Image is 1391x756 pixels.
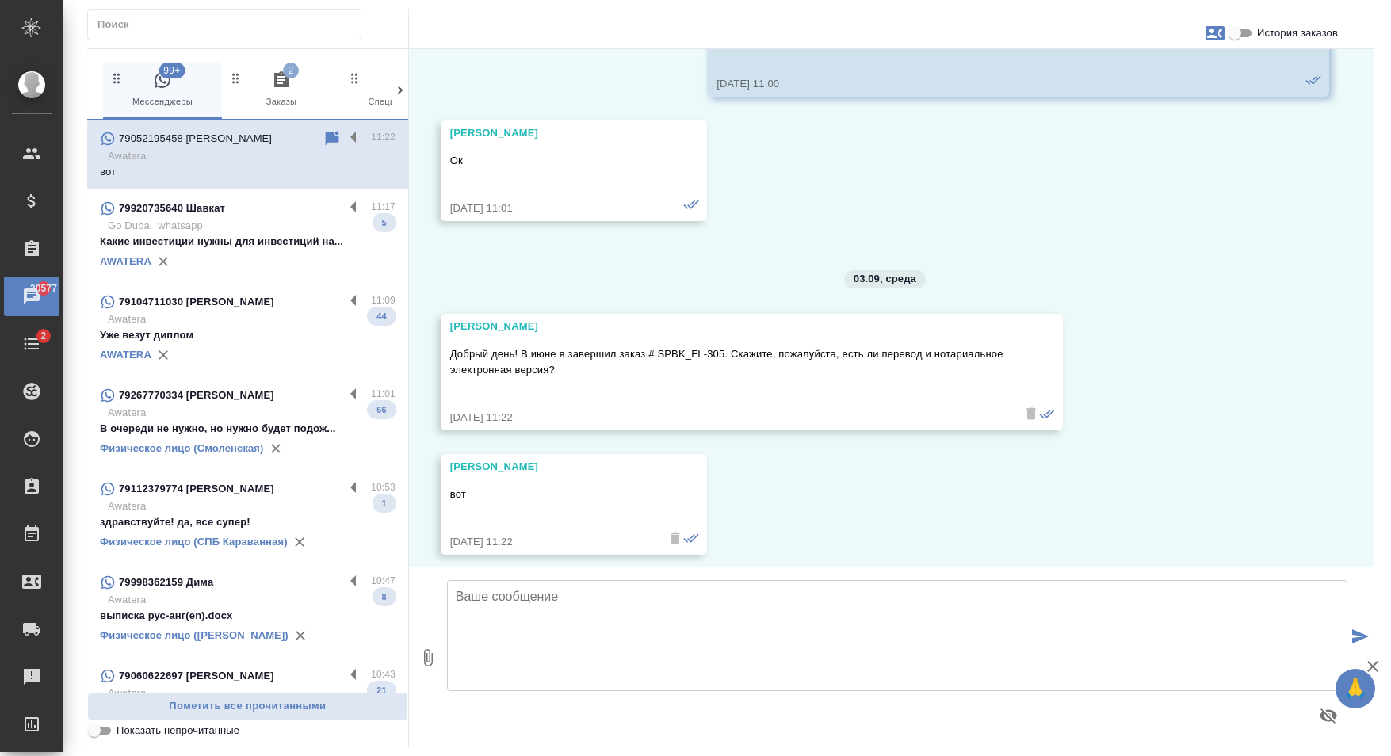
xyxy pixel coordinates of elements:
p: Awatera [108,498,396,514]
p: выписка рус-анг(en).docx [100,608,396,624]
p: Awatera [108,148,396,164]
div: 79267770334 [PERSON_NAME]11:01AwateraВ очереди не нужно, но нужно будет подож...66Физическое лицо... [87,376,408,470]
button: Заявки [1196,14,1234,52]
p: Awatera [108,311,396,327]
a: 20577 [4,277,59,316]
svg: Зажми и перетащи, чтобы поменять порядок вкладок [228,71,243,86]
p: Go Dubai_whatsapp [108,218,396,234]
p: 11:22 [371,129,396,145]
span: 1 [373,495,396,511]
p: Уже везут диплом [100,327,396,343]
p: здравствуйте! да, все супер! [100,514,396,530]
svg: Зажми и перетащи, чтобы поменять порядок вкладок [347,71,362,86]
div: 79998362159 Дима10:47Awateraвыписка рус-анг(en).docx8Физическое лицо ([PERSON_NAME]) [87,563,408,657]
p: 11:01 [371,386,396,402]
a: 2 [4,324,59,364]
div: 79104711030 [PERSON_NAME]11:09AwateraУже везут диплом44AWATERA [87,283,408,376]
p: 10:53 [371,479,396,495]
button: Удалить привязку [151,250,175,273]
a: Физическое лицо ([PERSON_NAME]) [100,629,289,641]
span: Мессенджеры [109,71,216,109]
p: Добрый день! В июне я завершил заказ # SPBK_FL-305. Скажите, пожалуйста, есть ли перевод и нотари... [450,346,1007,378]
a: Физическое лицо (Смоленская) [100,442,264,454]
p: 11:17 [371,199,396,215]
a: Физическое лицо (СПБ Караванная) [100,536,288,548]
div: [PERSON_NAME] [450,319,1007,334]
span: 5 [373,215,396,231]
span: 99+ [159,63,185,78]
p: 10:43 [371,666,396,682]
button: Пометить все прочитанными [87,693,408,720]
div: 79052195458 [PERSON_NAME]11:22Awateraвот [87,120,408,189]
span: 2 [283,63,299,78]
p: Awatera [108,685,396,701]
a: AWATERA [100,255,151,267]
p: 79998362159 Дима [119,575,213,590]
button: Удалить привязку [151,343,175,367]
p: вот [100,164,396,180]
span: 66 [367,402,396,418]
p: 79052195458 [PERSON_NAME] [119,131,272,147]
div: 79920735640 Шавкат11:17Go Dubai_whatsappКакие инвестиции нужны для инвестиций на...5AWATERA [87,189,408,283]
svg: Зажми и перетащи, чтобы поменять порядок вкладок [109,71,124,86]
div: 79112379774 [PERSON_NAME]10:53Awateraздравствуйте! да, все супер!1Физическое лицо (СПБ Караванная) [87,470,408,563]
div: [PERSON_NAME] [450,459,652,475]
p: 79920735640 Шавкат [119,200,225,216]
p: 79060622697 [PERSON_NAME] [119,668,274,684]
p: Ок [450,153,652,169]
div: [DATE] 11:22 [450,410,1007,426]
p: Awatera [108,592,396,608]
span: 21 [367,682,396,698]
span: Заказы [228,71,334,109]
div: [DATE] 11:01 [450,200,652,216]
p: 11:09 [371,292,396,308]
p: 10:47 [371,573,396,589]
a: AWATERA [100,349,151,361]
button: Удалить привязку [264,437,288,460]
p: Awatera [108,405,396,421]
button: Удалить привязку [289,624,312,647]
button: Удалить привязку [288,530,311,554]
button: 🙏 [1336,669,1375,708]
span: 44 [367,308,396,324]
div: Пометить непрочитанным [323,129,342,148]
p: 79267770334 [PERSON_NAME] [119,388,274,403]
button: Предпросмотр [1309,697,1347,735]
span: 🙏 [1342,672,1369,705]
div: [DATE] 11:22 [450,534,652,550]
span: 8 [373,589,396,605]
div: [DATE] 11:00 [717,76,1274,92]
span: Показать непрочитанные [117,723,239,739]
div: [PERSON_NAME] [450,125,652,141]
input: Поиск [97,13,361,36]
span: Пометить все прочитанными [96,697,399,716]
div: 79060622697 [PERSON_NAME]10:43AwateraВсе хорошо) Спасибо огромное 🌷21AWATERA [87,657,408,750]
span: Спецификации [347,71,453,109]
p: 03.09, среда [854,271,916,287]
span: История заказов [1257,25,1338,41]
span: 2 [31,328,55,344]
span: 20577 [21,281,67,296]
p: 79112379774 [PERSON_NAME] [119,481,274,497]
p: Какие инвестиции нужны для инвестиций на... [100,234,396,250]
p: 79104711030 [PERSON_NAME] [119,294,274,310]
p: В очереди не нужно, но нужно будет подож... [100,421,396,437]
p: вот [450,487,652,502]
